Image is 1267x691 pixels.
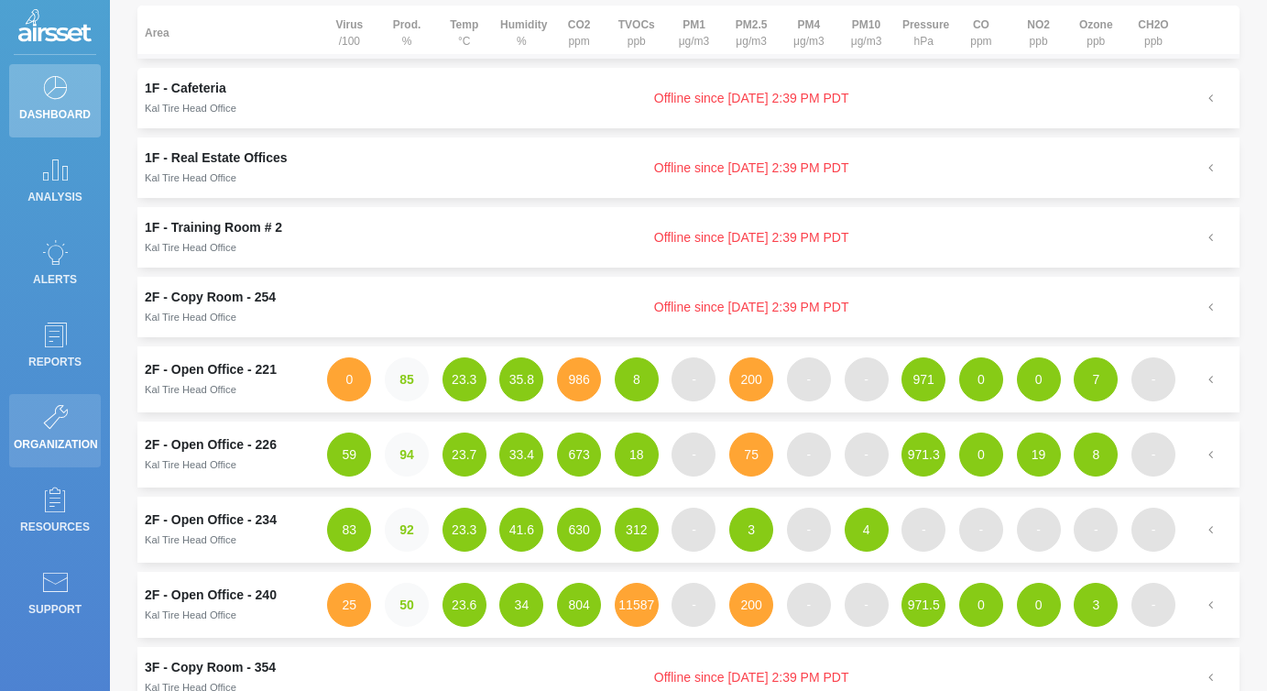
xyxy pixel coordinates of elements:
button: 971 [901,357,945,401]
small: Kal Tire Head Office [145,103,236,114]
strong: Area [145,27,169,39]
button: 41.6 [499,508,543,552]
button: - [787,508,831,552]
strong: 92 [399,522,414,537]
button: 85 [385,357,429,401]
th: hPa [895,5,953,59]
p: Support [14,596,96,623]
button: - [1017,508,1061,552]
strong: CO [973,18,989,31]
strong: CH2O [1138,18,1168,31]
button: 59 [327,433,371,477]
button: - [672,357,715,401]
td: 2F - Open Office - 240Kal Tire Head Office [137,572,321,638]
button: - [1131,508,1175,552]
th: ppb [1125,5,1183,59]
td: 2F - Open Office - 221Kal Tire Head Office [137,346,321,412]
p: Alerts [14,266,96,293]
button: 19 [1017,433,1061,477]
button: 200 [729,357,773,401]
a: Reports [9,312,101,385]
button: 971.3 [901,433,945,477]
button: 8 [1074,433,1118,477]
button: 4 [845,508,889,552]
strong: PM4 [798,18,821,31]
strong: Ozone [1079,18,1113,31]
th: ppb [1010,5,1067,59]
th: μg/m3 [665,5,723,59]
small: Kal Tire Head Office [145,459,236,470]
th: ppm [551,5,608,59]
small: Kal Tire Head Office [145,609,236,620]
button: 3 [729,508,773,552]
button: 18 [615,433,659,477]
p: Dashboard [14,101,96,128]
strong: Virus [335,18,363,31]
button: 3 [1074,583,1118,627]
a: Support [9,559,101,632]
button: - [845,583,889,627]
small: Kal Tire Head Office [145,242,236,253]
button: 50 [385,583,429,627]
button: - [845,357,889,401]
strong: Pressure [902,18,949,31]
button: - [1074,508,1118,552]
small: Kal Tire Head Office [145,384,236,395]
button: 0 [959,433,1003,477]
button: - [1131,433,1175,477]
td: Offline since [DATE] 2:39 PM PDT [321,207,1182,268]
strong: Humidity [500,18,547,31]
button: 673 [557,433,601,477]
strong: 94 [399,447,414,462]
button: 312 [615,508,659,552]
button: 0 [1017,357,1061,401]
strong: Temp [450,18,478,31]
button: 804 [557,583,601,627]
td: 2F - Open Office - 226Kal Tire Head Office [137,422,321,488]
button: 0 [959,357,1003,401]
p: Organization [14,431,96,458]
button: 0 [1017,583,1061,627]
th: ppb [1067,5,1125,59]
small: Kal Tire Head Office [145,534,236,545]
button: 0 [959,583,1003,627]
td: Offline since [DATE] 2:39 PM PDT [321,137,1182,198]
button: - [845,433,889,477]
a: Analysis [9,147,101,220]
a: Dashboard [9,64,101,137]
td: 1F - Training Room # 2Kal Tire Head Office [137,207,321,268]
button: - [787,433,831,477]
button: 971.5 [901,583,945,627]
a: Organization [9,394,101,467]
td: Offline since [DATE] 2:39 PM PDT [321,68,1182,128]
strong: Prod. [393,18,421,31]
th: μg/m3 [837,5,895,59]
th: % [493,5,551,59]
button: 200 [729,583,773,627]
button: 83 [327,508,371,552]
strong: 50 [399,598,414,612]
p: Resources [14,513,96,541]
th: μg/m3 [723,5,781,59]
small: Kal Tire Head Office [145,172,236,183]
button: - [787,357,831,401]
small: Kal Tire Head Office [145,312,236,323]
strong: NO2 [1027,18,1050,31]
th: ppb [607,5,665,59]
button: - [1131,357,1175,401]
button: 23.6 [442,583,486,627]
button: - [787,583,831,627]
p: Analysis [14,183,96,211]
th: °C [435,5,493,59]
button: 630 [557,508,601,552]
td: 2F - Copy Room - 254Kal Tire Head Office [137,277,321,337]
button: 23.3 [442,357,486,401]
button: 92 [385,508,429,552]
button: 7 [1074,357,1118,401]
strong: PM1 [683,18,705,31]
img: Logo [18,9,92,46]
td: Offline since [DATE] 2:39 PM PDT [321,277,1182,337]
button: - [672,508,715,552]
button: 986 [557,357,601,401]
button: 75 [729,433,773,477]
